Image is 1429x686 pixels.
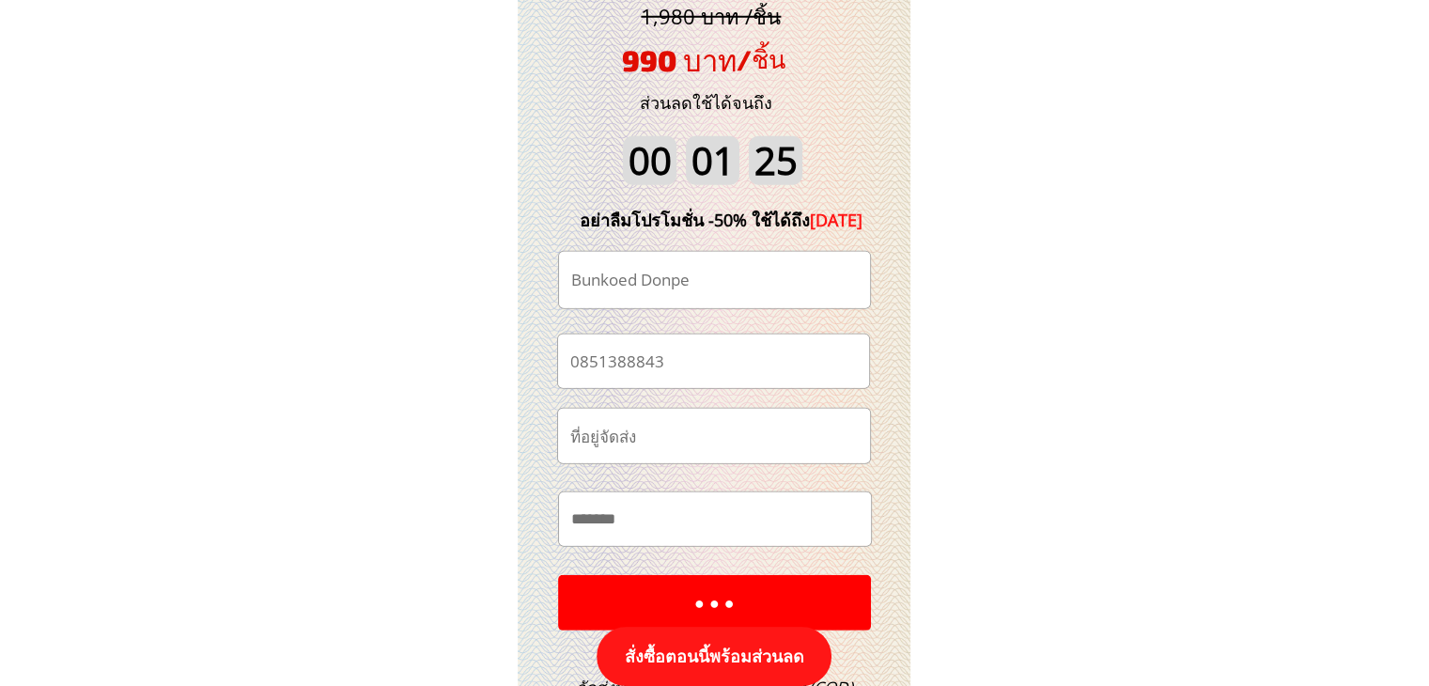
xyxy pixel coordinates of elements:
[567,252,862,308] input: ชื่อ-นามสกุล
[551,207,892,234] div: อย่าลืมโปรโมชั่น -50% ใช้ได้ถึง
[566,409,862,463] input: ที่อยู่จัดส่ง
[614,89,798,117] h3: ส่วนลดใช้ได้จนถึง
[597,627,831,686] p: สั่งซื้อตอนนี้พร้อมส่วนลด
[810,209,862,231] span: [DATE]
[549,573,879,632] p: ● ● ●
[737,43,785,73] span: /ชิ้น
[566,335,862,388] input: เบอร์โทรศัพท์
[622,42,737,77] span: 990 บาท
[641,2,781,30] span: 1,980 บาท /ชิ้น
